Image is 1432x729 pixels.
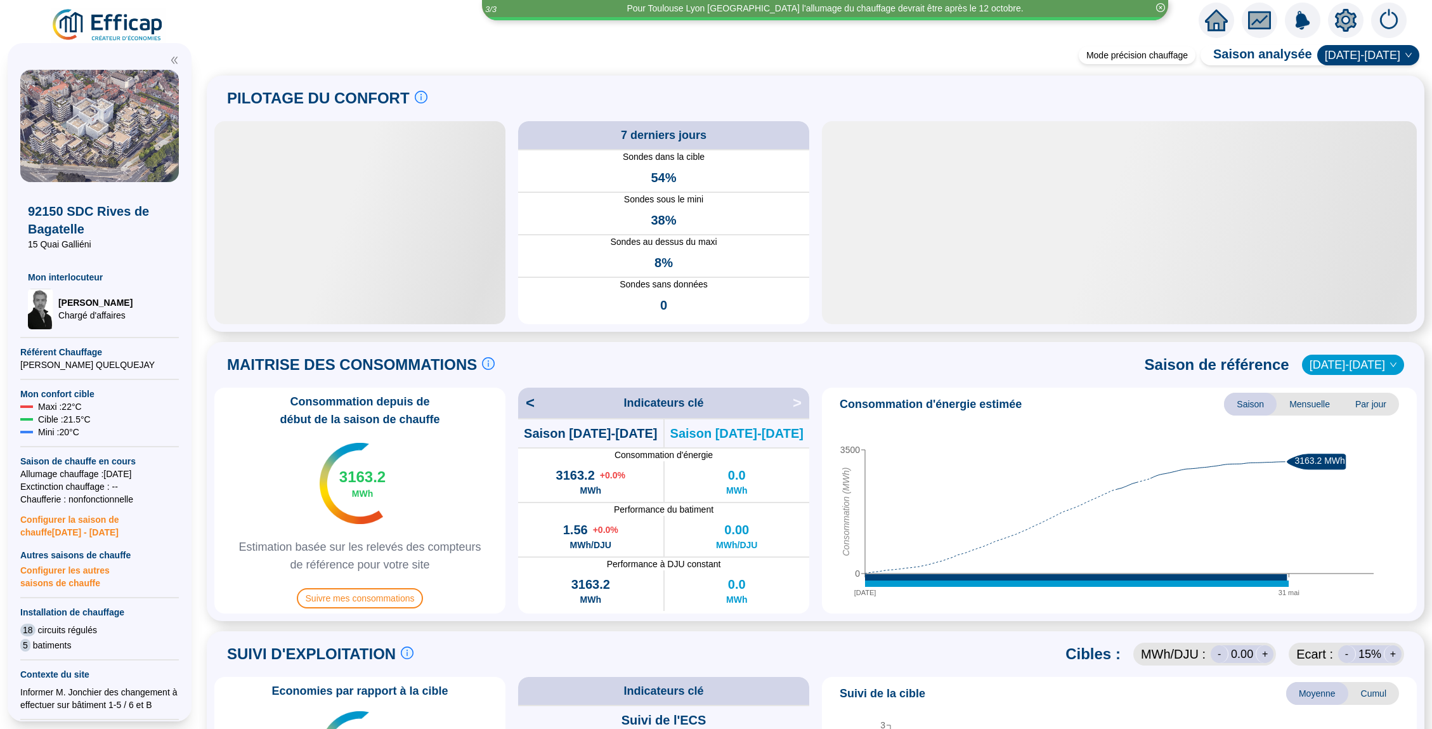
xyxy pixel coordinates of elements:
span: PILOTAGE DU CONFORT [227,88,410,108]
img: alerts [1285,3,1320,38]
span: Sondes sans données [518,278,809,291]
span: info-circle [401,647,413,659]
span: 54% [651,169,676,187]
span: 38% [651,211,676,229]
span: Suivi de l'ECS [622,711,706,729]
i: 3 / 3 [485,4,497,14]
span: Consommation d'énergie estimée [840,395,1022,413]
span: 15 Quai Galliéni [28,238,171,251]
span: Contexte du site [20,668,179,681]
span: Référent Chauffage [20,346,179,358]
span: Sondes au dessus du maxi [518,235,809,249]
text: 3163.2 MWh [1294,456,1344,466]
span: Consommation d'énergie [518,449,809,461]
tspan: Consommation (MWh) [841,468,851,556]
span: Chaufferie : non fonctionnelle [20,493,179,506]
span: Economies par rapport à la cible [264,682,455,700]
span: > [793,393,809,413]
span: Moyenne [1286,682,1348,705]
span: Consommation depuis de début de la saison de chauffe [219,393,500,428]
img: alerts [1371,3,1407,38]
span: Mensuelle [1277,393,1343,416]
span: MWh [726,484,747,497]
span: Saison [DATE]-[DATE] [670,424,804,442]
span: Mon confort cible [20,388,179,400]
span: MWh [580,484,601,497]
span: 2024-2025 [1325,46,1412,65]
span: Ecart : [1296,645,1333,663]
span: [PERSON_NAME] [58,296,133,309]
span: Configurer la saison de chauffe [DATE] - [DATE] [20,506,179,539]
span: Saison de chauffe en cours [20,455,179,468]
span: down [1405,51,1412,59]
span: Sondes sous le mini [518,193,809,206]
span: MWh [580,593,601,606]
span: 92150 SDC Rives de Bagatelle [28,202,171,238]
span: 15 % [1358,645,1381,663]
span: 0.0 [728,575,746,593]
span: Performance du batiment [518,503,809,516]
span: + 0.0 % [600,469,625,482]
span: Indicateurs clé [623,394,703,412]
img: indicateur températures [320,443,384,524]
img: Chargé d'affaires [28,289,53,329]
span: MWh/DJU [570,539,611,551]
span: double-left [170,56,179,65]
span: Allumage chauffage : [DATE] [20,468,179,480]
span: Par jour [1343,393,1399,416]
span: 0 [660,296,667,314]
span: 3163.2 [571,575,610,593]
span: SUIVI D'EXPLOITATION [227,644,396,664]
span: Estimation basée sur les relevés des compteurs de référence pour votre site [219,538,500,574]
span: MWh [726,593,747,606]
div: + [1256,645,1273,663]
div: Mode précision chauffage [1079,46,1195,64]
span: 0.0 [728,466,746,484]
div: Pour Toulouse Lyon [GEOGRAPHIC_DATA] l'allumage du chauffage devrait être après le 12 octobre. [627,2,1023,15]
span: 1.56 [563,521,588,539]
span: Maxi : 22 °C [38,400,82,413]
span: Saison [1224,393,1277,416]
tspan: 3500 [840,445,860,455]
tspan: [DATE] [854,589,876,596]
span: Mon interlocuteur [28,271,171,284]
span: down [1390,361,1397,369]
div: + [1384,645,1402,663]
span: 2023-2024 [1310,355,1396,374]
span: Sondes dans la cible [518,150,809,164]
span: info-circle [482,357,495,370]
span: [PERSON_NAME] QUELQUEJAY [20,358,179,371]
span: Chargé d'affaires [58,309,133,322]
span: 7 derniers jours [621,126,706,144]
span: 3163.2 [556,466,595,484]
span: Saison analysée [1201,45,1312,65]
span: Saison [DATE]-[DATE] [524,424,657,442]
span: MWh/DJU [716,539,757,551]
span: batiments [33,639,72,652]
span: close-circle [1156,3,1165,12]
span: 5 [20,639,30,652]
span: Mini : 20 °C [38,426,79,438]
span: Configurer les autres saisons de chauffe [20,562,179,589]
span: Cibles : [1065,644,1121,664]
span: 18 [20,624,36,636]
span: < [518,393,535,413]
span: Exctinction chauffage : -- [20,480,179,493]
span: MWh /DJU : [1141,645,1206,663]
span: Installation de chauffage [20,606,179,619]
span: home [1205,9,1228,32]
tspan: 0 [855,568,860,579]
span: 0.00 [1231,645,1253,663]
span: + 0.0 % [593,523,618,536]
span: setting [1334,9,1357,32]
span: Suivre mes consommations [297,588,424,608]
span: Saison de référence [1145,355,1289,375]
div: Informer M. Jonchier des changement à effectuer sur bâtiment 1-5 / 6 et B [20,686,179,711]
span: 3163.2 [339,467,386,487]
span: fund [1248,9,1271,32]
span: Performance à DJU constant [518,558,809,570]
span: Cumul [1348,682,1399,705]
img: efficap energie logo [51,8,166,43]
span: Indicateurs clé [623,682,703,700]
span: circuits régulés [38,624,97,636]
